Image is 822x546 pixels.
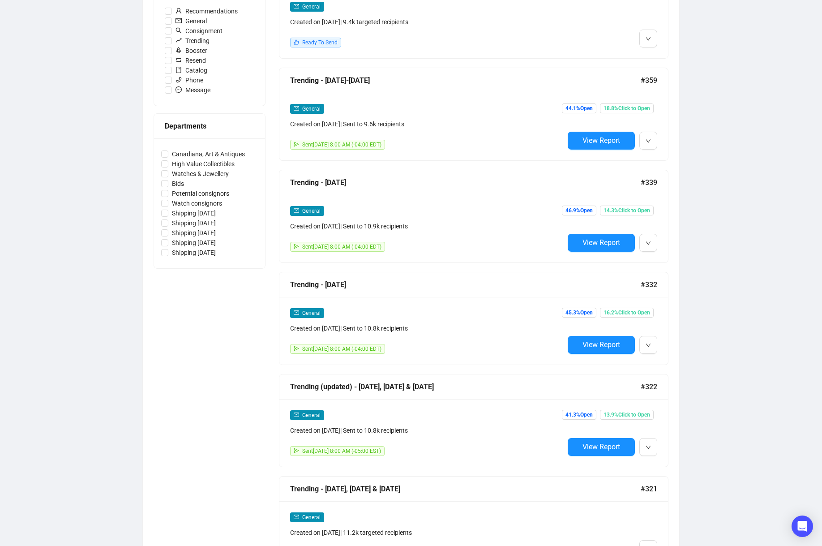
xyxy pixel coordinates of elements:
span: Watches & Jewellery [168,169,232,179]
span: General [302,208,321,214]
span: 46.9% Open [562,206,596,215]
span: Shipping [DATE] [168,218,219,228]
a: Trending - [DATE]#339mailGeneralCreated on [DATE]| Sent to 10.9k recipientssendSent[DATE] 8:00 AM... [279,170,668,263]
div: Trending - [DATE] [290,279,641,290]
div: Trending - [DATE]-[DATE] [290,75,641,86]
a: Trending - [DATE]-[DATE]#359mailGeneralCreated on [DATE]| Sent to 9.6k recipientssendSent[DATE] 8... [279,68,668,161]
span: Potential consignors [168,189,233,198]
div: Trending - [DATE] [290,177,641,188]
span: mail [176,17,182,24]
span: Catalog [172,65,211,75]
div: Created on [DATE] | Sent to 9.6k recipients [290,119,564,129]
span: General [302,4,321,10]
span: #321 [641,483,657,494]
span: send [294,448,299,453]
span: send [294,346,299,351]
span: 13.9% Click to Open [600,410,654,420]
span: send [294,142,299,147]
span: phone [176,77,182,83]
span: book [176,67,182,73]
span: Resend [172,56,210,65]
span: General [172,16,210,26]
span: Message [172,85,214,95]
span: #322 [641,381,657,392]
span: General [302,514,321,520]
span: 16.2% Click to Open [600,308,654,318]
span: mail [294,106,299,111]
span: 44.1% Open [562,103,596,113]
span: Shipping [DATE] [168,248,219,258]
span: Consignment [172,26,226,36]
span: retweet [176,57,182,63]
div: Created on [DATE] | 11.2k targeted recipients [290,528,564,537]
a: Trending (updated) - [DATE], [DATE] & [DATE]#322mailGeneralCreated on [DATE]| Sent to 10.8k recip... [279,374,668,467]
span: rocket [176,47,182,53]
span: General [302,412,321,418]
div: Trending - [DATE], [DATE] & [DATE] [290,483,641,494]
span: mail [294,310,299,315]
span: #332 [641,279,657,290]
span: user [176,8,182,14]
button: View Report [568,336,635,354]
span: rise [176,37,182,43]
div: Trending (updated) - [DATE], [DATE] & [DATE] [290,381,641,392]
span: View Report [582,443,620,451]
span: Phone [172,75,207,85]
span: Booster [172,46,211,56]
span: Watch consignors [168,198,226,208]
span: General [302,106,321,112]
span: View Report [582,340,620,349]
span: 41.3% Open [562,410,596,420]
span: mail [294,412,299,417]
button: View Report [568,438,635,456]
span: Recommendations [172,6,241,16]
span: #359 [641,75,657,86]
button: View Report [568,132,635,150]
span: #339 [641,177,657,188]
span: down [646,138,651,144]
span: 14.3% Click to Open [600,206,654,215]
span: Sent [DATE] 8:00 AM (-04:00 EDT) [302,346,381,352]
div: Created on [DATE] | 9.4k targeted recipients [290,17,564,27]
span: down [646,36,651,42]
span: down [646,445,651,450]
span: like [294,39,299,45]
span: search [176,27,182,34]
span: Bids [168,179,188,189]
span: View Report [582,136,620,145]
span: Trending [172,36,213,46]
a: Trending - [DATE]#332mailGeneralCreated on [DATE]| Sent to 10.8k recipientssendSent[DATE] 8:00 AM... [279,272,668,365]
span: mail [294,4,299,9]
span: Shipping [DATE] [168,208,219,218]
div: Created on [DATE] | Sent to 10.9k recipients [290,221,564,231]
span: mail [294,208,299,213]
span: Sent [DATE] 8:00 AM (-04:00 EDT) [302,142,381,148]
span: 18.8% Click to Open [600,103,654,113]
span: 45.3% Open [562,308,596,318]
span: High Value Collectibles [168,159,238,169]
span: message [176,86,182,93]
div: Departments [165,120,254,132]
span: Ready To Send [302,39,338,46]
span: mail [294,514,299,520]
span: down [646,343,651,348]
span: Shipping [DATE] [168,228,219,238]
span: Shipping [DATE] [168,238,219,248]
span: Sent [DATE] 8:00 AM (-05:00 EST) [302,448,381,454]
span: General [302,310,321,316]
div: Created on [DATE] | Sent to 10.8k recipients [290,426,564,435]
span: Canadiana, Art & Antiques [168,149,248,159]
div: Open Intercom Messenger [792,516,813,537]
span: Sent [DATE] 8:00 AM (-04:00 EDT) [302,244,381,250]
span: down [646,241,651,246]
div: Created on [DATE] | Sent to 10.8k recipients [290,323,564,333]
span: View Report [582,238,620,247]
span: send [294,244,299,249]
button: View Report [568,234,635,252]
